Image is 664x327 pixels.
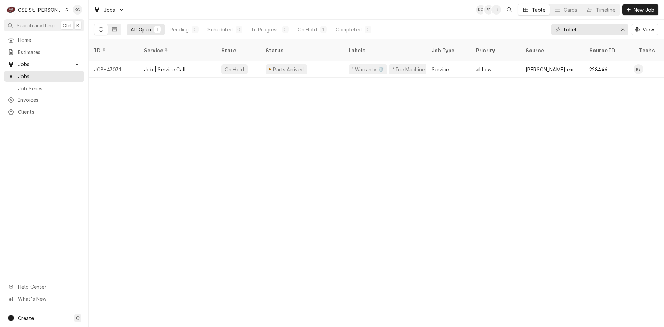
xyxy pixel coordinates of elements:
[237,26,241,33] div: 0
[283,26,287,33] div: 0
[251,26,279,33] div: In Progress
[266,47,336,54] div: Status
[504,4,515,15] button: Open search
[476,47,513,54] div: Priority
[622,4,658,15] button: New Job
[131,26,151,33] div: All Open
[391,66,433,73] div: ² Ice Machine 🧊
[476,5,486,15] div: KC
[641,26,655,33] span: View
[4,281,84,292] a: Go to Help Center
[170,26,189,33] div: Pending
[4,34,84,46] a: Home
[18,36,81,44] span: Home
[89,61,138,78] div: JOB-43031
[73,5,82,15] div: Kelly Christen's Avatar
[589,47,627,54] div: Source ID
[221,47,255,54] div: State
[4,83,84,94] a: Job Series
[224,66,245,73] div: On Hold
[91,4,127,16] a: Go to Jobs
[298,26,317,33] div: On Hold
[144,66,186,73] div: Job | Service Call
[73,5,82,15] div: KC
[4,58,84,70] a: Go to Jobs
[432,66,449,73] div: Service
[617,24,628,35] button: Erase input
[18,85,81,92] span: Job Series
[207,26,232,33] div: Scheduled
[484,5,494,15] div: SR
[17,22,55,29] span: Search anything
[6,5,16,15] div: CSI St. Louis's Avatar
[349,47,421,54] div: Labels
[4,19,84,31] button: Search anythingCtrlK
[596,6,615,13] div: Timeline
[476,5,486,15] div: Kelly Christen's Avatar
[272,66,305,73] div: Parts Arrived
[532,6,545,13] div: Table
[18,73,81,80] span: Jobs
[76,315,80,322] span: C
[631,24,658,35] button: View
[18,48,81,56] span: Estimates
[4,293,84,305] a: Go to What's New
[321,26,325,33] div: 1
[18,61,70,68] span: Jobs
[526,47,577,54] div: Source
[76,22,80,29] span: K
[18,96,81,103] span: Invoices
[632,6,656,13] span: New Job
[94,47,131,54] div: ID
[432,47,465,54] div: Job Type
[351,66,385,73] div: ¹ Warranty 🛡️
[18,108,81,116] span: Clients
[589,66,607,73] div: 228446
[63,22,72,29] span: Ctrl
[4,46,84,58] a: Estimates
[4,106,84,118] a: Clients
[155,26,159,33] div: 1
[18,6,63,13] div: CSI St. [PERSON_NAME]
[634,64,643,74] div: Ryan Smith's Avatar
[104,6,116,13] span: Jobs
[563,24,615,35] input: Keyword search
[482,66,491,73] span: Low
[4,94,84,106] a: Invoices
[484,5,494,15] div: Stephani Roth's Avatar
[336,26,362,33] div: Completed
[193,26,197,33] div: 0
[491,5,501,15] div: + 4
[6,5,16,15] div: C
[144,47,209,54] div: Service
[639,47,656,54] div: Techs
[18,315,34,321] span: Create
[634,64,643,74] div: RS
[526,66,578,73] div: [PERSON_NAME] email
[18,283,80,290] span: Help Center
[564,6,578,13] div: Cards
[366,26,370,33] div: 0
[18,295,80,302] span: What's New
[4,71,84,82] a: Jobs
